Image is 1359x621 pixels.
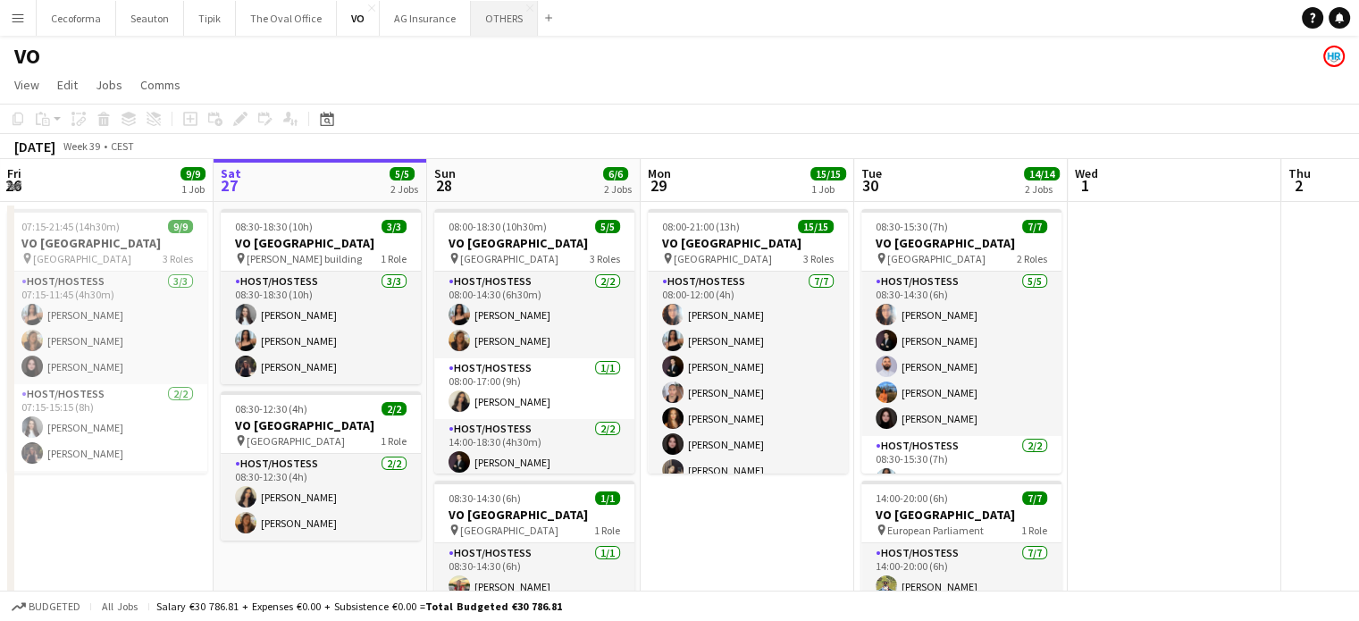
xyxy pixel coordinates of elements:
[861,436,1061,523] app-card-role: Host/Hostess2/208:30-15:30 (7h)[PERSON_NAME]
[235,220,313,233] span: 08:30-18:30 (10h)
[7,165,21,181] span: Fri
[648,165,671,181] span: Mon
[434,209,634,474] app-job-card: 08:00-18:30 (10h30m)5/5VO [GEOGRAPHIC_DATA] [GEOGRAPHIC_DATA]3 RolesHost/Hostess2/208:00-14:30 (6...
[184,1,236,36] button: Tipik
[37,1,116,36] button: Cecoforma
[460,252,558,265] span: [GEOGRAPHIC_DATA]
[221,417,421,433] h3: VO [GEOGRAPHIC_DATA]
[811,182,845,196] div: 1 Job
[449,220,547,233] span: 08:00-18:30 (10h30m)
[116,1,184,36] button: Seauton
[861,235,1061,251] h3: VO [GEOGRAPHIC_DATA]
[432,175,456,196] span: 28
[133,73,188,97] a: Comms
[434,358,634,419] app-card-role: Host/Hostess1/108:00-17:00 (9h)[PERSON_NAME]
[861,507,1061,523] h3: VO [GEOGRAPHIC_DATA]
[449,491,521,505] span: 08:30-14:30 (6h)
[21,220,120,233] span: 07:15-21:45 (14h30m)
[14,138,55,155] div: [DATE]
[434,481,634,604] app-job-card: 08:30-14:30 (6h)1/1VO [GEOGRAPHIC_DATA] [GEOGRAPHIC_DATA]1 RoleHost/Hostess1/108:30-14:30 (6h)[PE...
[96,77,122,93] span: Jobs
[14,77,39,93] span: View
[140,77,180,93] span: Comms
[471,1,538,36] button: OTHERS
[4,175,21,196] span: 26
[236,1,337,36] button: The Oval Office
[221,209,421,384] app-job-card: 08:30-18:30 (10h)3/3VO [GEOGRAPHIC_DATA] [PERSON_NAME] building1 RoleHost/Hostess3/308:30-18:30 (...
[1323,46,1345,67] app-user-avatar: HR Team
[861,272,1061,436] app-card-role: Host/Hostess5/508:30-14:30 (6h)[PERSON_NAME][PERSON_NAME][PERSON_NAME][PERSON_NAME][PERSON_NAME]
[247,434,345,448] span: [GEOGRAPHIC_DATA]
[434,272,634,358] app-card-role: Host/Hostess2/208:00-14:30 (6h30m)[PERSON_NAME][PERSON_NAME]
[876,491,948,505] span: 14:00-20:00 (6h)
[380,1,471,36] button: AG Insurance
[810,167,846,180] span: 15/15
[235,402,307,415] span: 08:30-12:30 (4h)
[33,252,131,265] span: [GEOGRAPHIC_DATA]
[29,600,80,613] span: Budgeted
[221,235,421,251] h3: VO [GEOGRAPHIC_DATA]
[590,252,620,265] span: 3 Roles
[887,252,986,265] span: [GEOGRAPHIC_DATA]
[1075,165,1098,181] span: Wed
[7,235,207,251] h3: VO [GEOGRAPHIC_DATA]
[1024,167,1060,180] span: 14/14
[1022,491,1047,505] span: 7/7
[221,454,421,541] app-card-role: Host/Hostess2/208:30-12:30 (4h)[PERSON_NAME][PERSON_NAME]
[1022,220,1047,233] span: 7/7
[1286,175,1311,196] span: 2
[7,209,207,474] app-job-card: 07:15-21:45 (14h30m)9/9VO [GEOGRAPHIC_DATA] [GEOGRAPHIC_DATA]3 RolesHost/Hostess3/307:15-11:45 (4...
[861,165,882,181] span: Tue
[390,167,415,180] span: 5/5
[382,220,407,233] span: 3/3
[594,524,620,537] span: 1 Role
[381,252,407,265] span: 1 Role
[595,220,620,233] span: 5/5
[50,73,85,97] a: Edit
[603,167,628,180] span: 6/6
[1072,175,1098,196] span: 1
[434,543,634,604] app-card-role: Host/Hostess1/108:30-14:30 (6h)[PERSON_NAME]
[337,1,380,36] button: VO
[7,272,207,384] app-card-role: Host/Hostess3/307:15-11:45 (4h30m)[PERSON_NAME][PERSON_NAME][PERSON_NAME]
[859,175,882,196] span: 30
[803,252,834,265] span: 3 Roles
[861,209,1061,474] app-job-card: 08:30-15:30 (7h)7/7VO [GEOGRAPHIC_DATA] [GEOGRAPHIC_DATA]2 RolesHost/Hostess5/508:30-14:30 (6h)[P...
[59,139,104,153] span: Week 39
[247,252,362,265] span: [PERSON_NAME] building
[798,220,834,233] span: 15/15
[648,272,848,488] app-card-role: Host/Hostess7/708:00-12:00 (4h)[PERSON_NAME][PERSON_NAME][PERSON_NAME][PERSON_NAME][PERSON_NAME][...
[876,220,948,233] span: 08:30-15:30 (7h)
[434,235,634,251] h3: VO [GEOGRAPHIC_DATA]
[434,419,634,506] app-card-role: Host/Hostess2/214:00-18:30 (4h30m)[PERSON_NAME]
[7,384,207,471] app-card-role: Host/Hostess2/207:15-15:15 (8h)[PERSON_NAME][PERSON_NAME]
[382,402,407,415] span: 2/2
[181,182,205,196] div: 1 Job
[98,600,141,613] span: All jobs
[1288,165,1311,181] span: Thu
[156,600,562,613] div: Salary €30 786.81 + Expenses €0.00 + Subsistence €0.00 =
[9,597,83,617] button: Budgeted
[425,600,562,613] span: Total Budgeted €30 786.81
[180,167,206,180] span: 9/9
[7,73,46,97] a: View
[221,391,421,541] app-job-card: 08:30-12:30 (4h)2/2VO [GEOGRAPHIC_DATA] [GEOGRAPHIC_DATA]1 RoleHost/Hostess2/208:30-12:30 (4h)[PE...
[645,175,671,196] span: 29
[887,524,984,537] span: European Parliament
[218,175,241,196] span: 27
[88,73,130,97] a: Jobs
[662,220,740,233] span: 08:00-21:00 (13h)
[381,434,407,448] span: 1 Role
[168,220,193,233] span: 9/9
[221,165,241,181] span: Sat
[604,182,632,196] div: 2 Jobs
[595,491,620,505] span: 1/1
[14,43,40,70] h1: VO
[648,209,848,474] app-job-card: 08:00-21:00 (13h)15/15VO [GEOGRAPHIC_DATA] [GEOGRAPHIC_DATA]3 RolesHost/Hostess7/708:00-12:00 (4h...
